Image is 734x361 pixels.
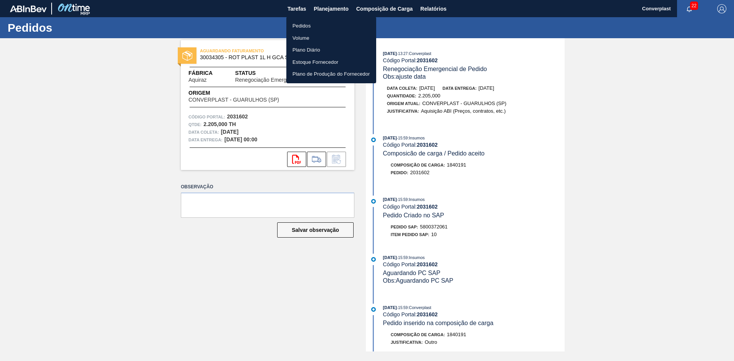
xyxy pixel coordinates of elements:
a: Plano Diário [286,44,376,56]
a: Plano de Produção do Fornecedor [286,68,376,80]
a: Volume [286,32,376,44]
a: Pedidos [286,20,376,32]
a: Estoque Fornecedor [286,56,376,68]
